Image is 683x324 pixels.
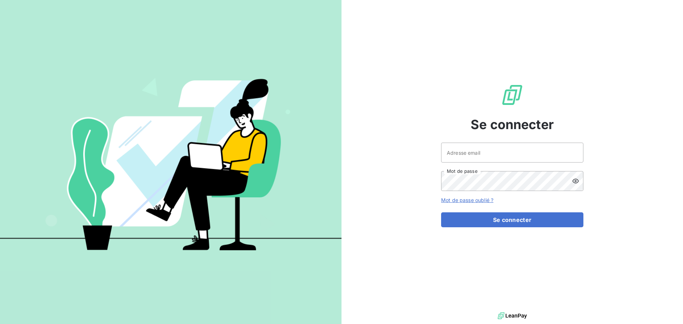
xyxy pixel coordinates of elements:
a: Mot de passe oublié ? [441,197,493,203]
img: Logo LeanPay [501,84,524,106]
input: placeholder [441,143,583,163]
span: Se connecter [471,115,554,134]
button: Se connecter [441,212,583,227]
img: logo [498,310,527,321]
